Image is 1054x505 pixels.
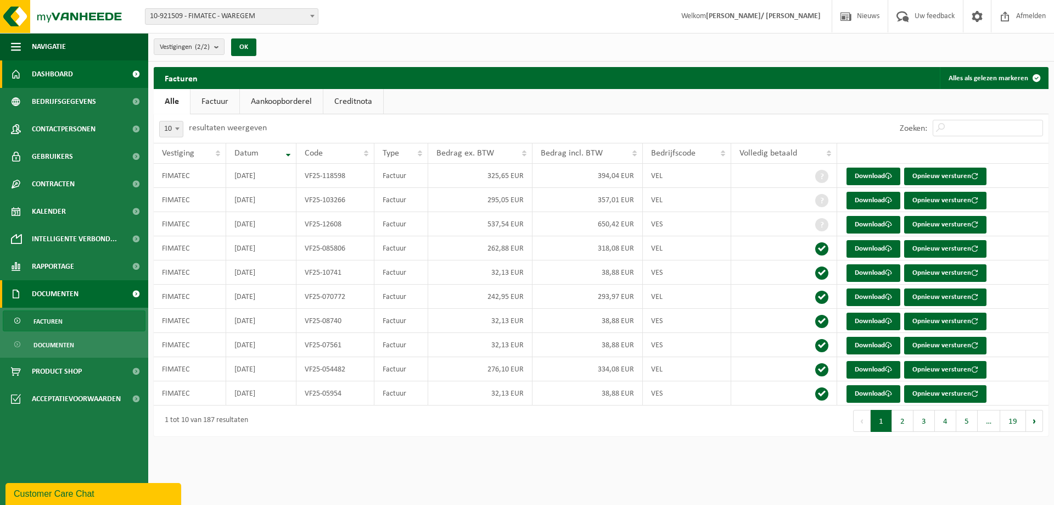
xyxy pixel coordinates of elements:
[940,67,1047,89] button: Alles als gelezen markeren
[846,216,900,234] a: Download
[154,381,226,406] td: FIMATEC
[904,385,986,403] button: Opnieuw versturen
[892,410,913,432] button: 2
[1026,410,1043,432] button: Next
[532,164,642,188] td: 394,04 EUR
[226,164,296,188] td: [DATE]
[154,38,225,55] button: Vestigingen(2/2)
[428,309,532,333] td: 32,13 EUR
[904,168,986,185] button: Opnieuw versturen
[956,410,978,432] button: 5
[240,89,323,114] a: Aankoopborderel
[846,385,900,403] a: Download
[160,39,210,56] span: Vestigingen
[532,309,642,333] td: 38,88 EUR
[428,236,532,260] td: 262,88 EUR
[226,188,296,212] td: [DATE]
[643,285,732,309] td: VEL
[32,88,96,115] span: Bedrijfsgegevens
[32,198,66,225] span: Kalender
[846,337,900,354] a: Download
[162,149,194,158] span: Vestiging
[846,168,900,185] a: Download
[154,67,209,88] h2: Facturen
[643,188,732,212] td: VEL
[651,149,696,158] span: Bedrijfscode
[374,236,428,260] td: Factuur
[296,357,374,381] td: VF25-054482
[532,285,642,309] td: 293,97 EUR
[296,188,374,212] td: VF25-103266
[904,361,986,379] button: Opnieuw versturen
[32,115,96,143] span: Contactpersonen
[846,240,900,258] a: Download
[643,164,732,188] td: VEL
[190,89,239,114] a: Factuur
[532,333,642,357] td: 38,88 EUR
[226,333,296,357] td: [DATE]
[706,12,821,20] strong: [PERSON_NAME]/ [PERSON_NAME]
[296,164,374,188] td: VF25-118598
[374,212,428,236] td: Factuur
[643,333,732,357] td: VES
[226,309,296,333] td: [DATE]
[159,411,248,431] div: 1 tot 10 van 187 resultaten
[374,333,428,357] td: Factuur
[643,381,732,406] td: VES
[296,333,374,357] td: VF25-07561
[3,334,145,355] a: Documenten
[1000,410,1026,432] button: 19
[154,212,226,236] td: FIMATEC
[32,280,79,308] span: Documenten
[904,337,986,354] button: Opnieuw versturen
[226,285,296,309] td: [DATE]
[935,410,956,432] button: 4
[428,357,532,381] td: 276,10 EUR
[296,381,374,406] td: VF25-05954
[374,309,428,333] td: Factuur
[154,89,190,114] a: Alle
[541,149,603,158] span: Bedrag incl. BTW
[428,260,532,285] td: 32,13 EUR
[532,212,642,236] td: 650,42 EUR
[643,236,732,260] td: VEL
[189,124,267,132] label: resultaten weergeven
[226,357,296,381] td: [DATE]
[428,188,532,212] td: 295,05 EUR
[374,381,428,406] td: Factuur
[846,313,900,330] a: Download
[145,8,318,25] span: 10-921509 - FIMATEC - WAREGEM
[226,212,296,236] td: [DATE]
[871,410,892,432] button: 1
[154,309,226,333] td: FIMATEC
[374,260,428,285] td: Factuur
[904,216,986,234] button: Opnieuw versturen
[226,381,296,406] td: [DATE]
[853,410,871,432] button: Previous
[195,43,210,51] count: (2/2)
[739,149,797,158] span: Volledig betaald
[154,333,226,357] td: FIMATEC
[154,285,226,309] td: FIMATEC
[436,149,494,158] span: Bedrag ex. BTW
[428,164,532,188] td: 325,65 EUR
[428,285,532,309] td: 242,95 EUR
[428,333,532,357] td: 32,13 EUR
[532,260,642,285] td: 38,88 EUR
[846,288,900,306] a: Download
[643,212,732,236] td: VES
[846,192,900,209] a: Download
[234,149,259,158] span: Datum
[323,89,383,114] a: Creditnota
[428,212,532,236] td: 537,54 EUR
[154,357,226,381] td: FIMATEC
[154,260,226,285] td: FIMATEC
[296,285,374,309] td: VF25-070772
[5,481,183,505] iframe: chat widget
[3,310,145,331] a: Facturen
[154,164,226,188] td: FIMATEC
[978,410,1000,432] span: …
[428,381,532,406] td: 32,13 EUR
[226,260,296,285] td: [DATE]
